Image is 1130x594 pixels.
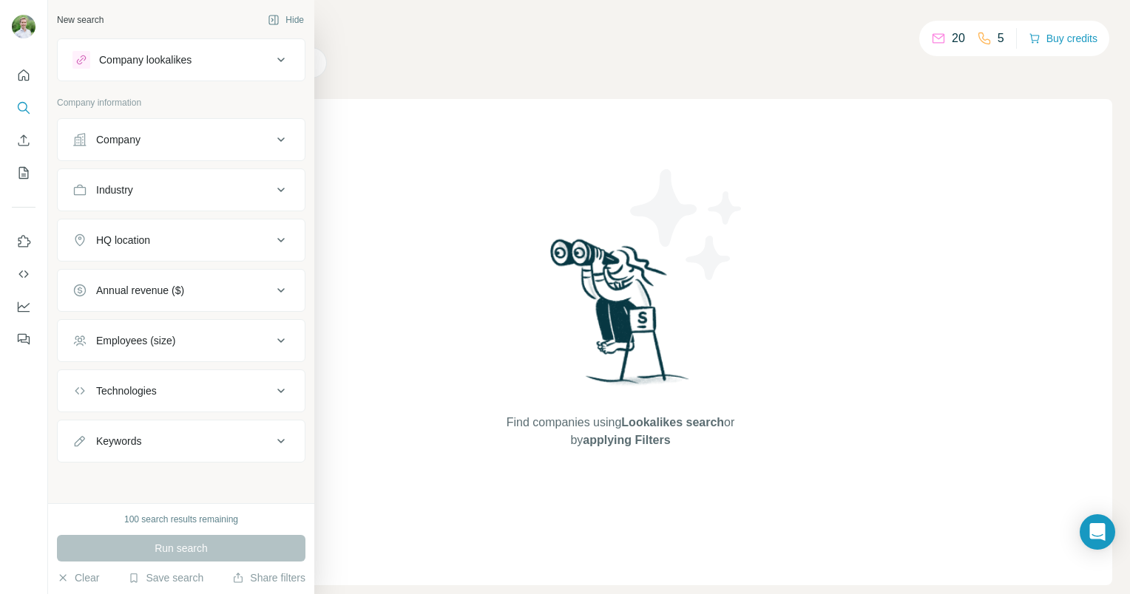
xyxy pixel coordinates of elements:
[96,383,157,398] div: Technologies
[502,414,739,449] span: Find companies using or by
[58,323,305,358] button: Employees (size)
[12,62,35,89] button: Quick start
[57,13,104,27] div: New search
[12,127,35,154] button: Enrich CSV
[58,172,305,208] button: Industry
[1080,514,1115,550] div: Open Intercom Messenger
[96,333,175,348] div: Employees (size)
[583,434,670,446] span: applying Filters
[58,373,305,409] button: Technologies
[58,273,305,308] button: Annual revenue ($)
[952,30,965,47] p: 20
[57,570,99,585] button: Clear
[12,15,35,38] img: Avatar
[129,18,1112,38] h4: Search
[58,42,305,78] button: Company lookalikes
[12,160,35,186] button: My lists
[58,122,305,157] button: Company
[12,228,35,255] button: Use Surfe on LinkedIn
[257,9,314,31] button: Hide
[998,30,1004,47] p: 5
[96,132,141,147] div: Company
[96,182,133,197] div: Industry
[12,326,35,352] button: Feedback
[124,513,238,526] div: 100 search results remaining
[96,434,141,448] div: Keywords
[1029,28,1097,49] button: Buy credits
[58,222,305,258] button: HQ location
[96,283,184,298] div: Annual revenue ($)
[96,233,150,247] div: HQ location
[128,570,203,585] button: Save search
[620,158,754,291] img: Surfe Illustration - Stars
[12,261,35,287] button: Use Surfe API
[12,95,35,121] button: Search
[544,235,697,400] img: Surfe Illustration - Woman searching with binoculars
[58,423,305,459] button: Keywords
[621,416,724,429] span: Lookalikes search
[99,52,192,67] div: Company lookalikes
[232,570,305,585] button: Share filters
[12,293,35,320] button: Dashboard
[57,96,305,109] p: Company information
